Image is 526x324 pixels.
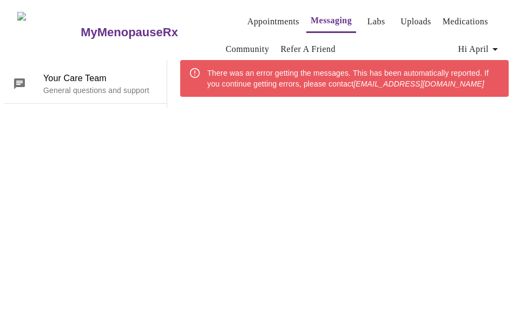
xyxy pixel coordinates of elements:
button: Medications [438,11,492,32]
button: Labs [359,11,393,32]
button: Messaging [306,10,356,33]
a: Medications [443,14,488,29]
a: Refer a Friend [280,42,336,57]
a: Messaging [311,13,352,28]
a: Labs [367,14,385,29]
a: Uploads [400,14,431,29]
div: There was an error getting the messages. This has been automatically reported. If you continue ge... [207,63,500,94]
div: Your Care TeamGeneral questions and support [4,64,167,103]
h3: MyMenopauseRx [81,25,178,39]
span: Hi April [458,42,502,57]
button: Refer a Friend [276,38,340,60]
p: General questions and support [43,85,158,96]
button: Appointments [243,11,304,32]
a: Appointments [247,14,299,29]
a: MyMenopauseRx [80,14,221,51]
button: Uploads [396,11,436,32]
button: Hi April [453,38,506,60]
a: Community [226,42,269,57]
button: Community [221,38,274,60]
img: MyMenopauseRx Logo [17,12,80,52]
span: Your Care Team [43,72,158,85]
em: [EMAIL_ADDRESS][DOMAIN_NAME] [353,80,484,88]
